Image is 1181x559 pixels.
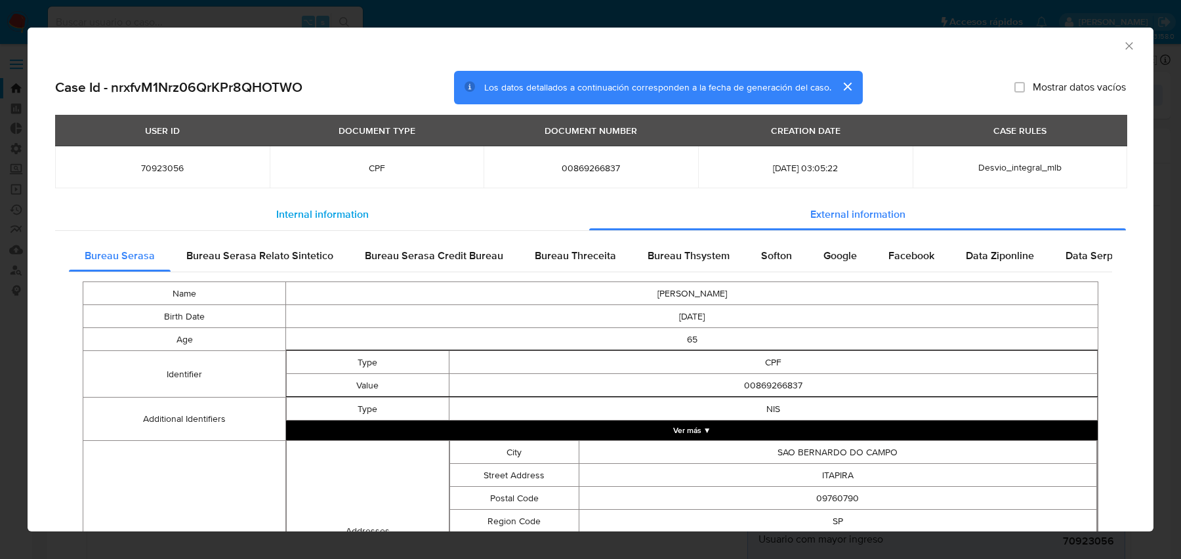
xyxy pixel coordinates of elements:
span: Bureau Thsystem [648,248,730,263]
td: Postal Code [449,487,579,510]
span: CPF [285,162,468,174]
td: Region Code [449,510,579,533]
td: Type [287,398,449,421]
div: DOCUMENT NUMBER [537,119,645,142]
td: Value [287,374,449,397]
td: [DATE] [286,305,1098,328]
td: SP [579,510,1096,533]
button: cerrar [831,71,863,102]
span: Google [823,248,857,263]
h2: Case Id - nrxfvM1Nrz06QrKPr8QHOTWO [55,79,302,96]
td: Identifier [83,351,286,398]
div: USER ID [137,119,188,142]
span: Bureau Threceita [535,248,616,263]
td: CPF [449,351,1098,374]
div: Detailed info [55,199,1126,230]
span: [DATE] 03:05:22 [714,162,897,174]
div: CREATION DATE [763,119,848,142]
span: Mostrar datos vacíos [1033,81,1126,94]
td: 65 [286,328,1098,351]
span: Softon [761,248,792,263]
td: SAO BERNARDO DO CAMPO [579,441,1096,464]
span: Desvio_integral_mlb [978,161,1062,174]
span: Data Ziponline [966,248,1034,263]
input: Mostrar datos vacíos [1014,82,1025,93]
span: Los datos detallados a continuación corresponden a la fecha de generación del caso. [484,81,831,94]
td: NIS [449,398,1098,421]
span: 70923056 [71,162,254,174]
div: Detailed external info [69,240,1112,272]
span: Facebook [888,248,934,263]
div: closure-recommendation-modal [28,28,1153,531]
td: Street Address [449,464,579,487]
span: Data Serpro Pf [1066,248,1135,263]
div: CASE RULES [985,119,1054,142]
button: Expand array [286,421,1098,440]
div: DOCUMENT TYPE [331,119,423,142]
span: Bureau Serasa Credit Bureau [365,248,503,263]
td: Additional Identifiers [83,398,286,441]
td: 00869266837 [449,374,1098,397]
td: ITAPIRA [579,464,1096,487]
td: Name [83,282,286,305]
td: City [449,441,579,464]
button: Cerrar ventana [1123,39,1134,51]
td: 09760790 [579,487,1096,510]
span: Bureau Serasa Relato Sintetico [186,248,333,263]
td: Birth Date [83,305,286,328]
span: 00869266837 [499,162,682,174]
span: Internal information [276,207,369,222]
span: Bureau Serasa [85,248,155,263]
td: [PERSON_NAME] [286,282,1098,305]
td: Type [287,351,449,374]
td: Age [83,328,286,351]
span: External information [810,207,905,222]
